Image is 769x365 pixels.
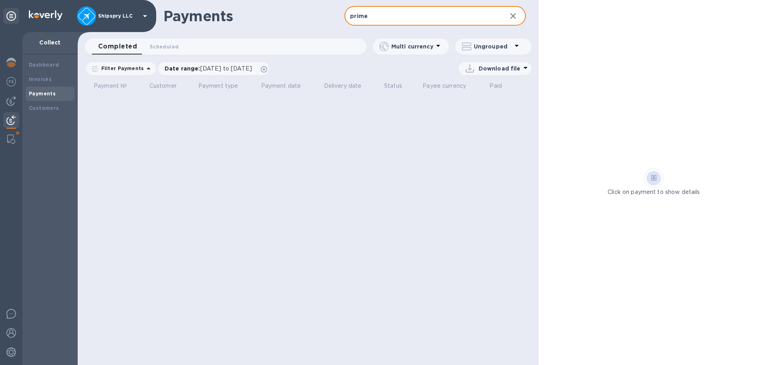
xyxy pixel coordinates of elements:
[98,65,144,72] p: Filter Payments
[150,42,179,51] span: Scheduled
[165,65,256,73] p: Date range :
[29,76,52,82] b: Invoices
[158,62,269,75] div: Date range:[DATE] to [DATE]
[423,82,466,90] p: Payee currency
[198,82,238,90] p: Payment type
[200,65,252,72] span: [DATE] to [DATE]
[423,82,477,90] span: Payee currency
[489,82,502,90] p: Paid
[98,41,137,52] span: Completed
[98,13,138,19] p: Shipspry LLC
[29,10,62,20] img: Logo
[29,105,59,111] b: Customers
[3,8,19,24] div: Unpin categories
[391,42,433,50] p: Multi currency
[29,91,56,97] b: Payments
[6,77,16,87] img: Foreign exchange
[261,82,301,90] p: Payment date
[29,38,71,46] p: Collect
[474,42,512,50] p: Ungrouped
[198,82,249,90] span: Payment type
[608,188,700,196] p: Click on payment to show details
[324,82,372,90] span: Delivery date
[149,82,187,90] span: Customer
[479,65,521,73] p: Download file
[489,82,512,90] span: Paid
[384,82,413,90] span: Status
[163,8,344,24] h1: Payments
[261,82,312,90] span: Payment date
[29,62,59,68] b: Dashboard
[384,82,402,90] p: Status
[94,82,127,90] p: Payment №
[324,82,362,90] p: Delivery date
[149,82,177,90] p: Customer
[94,82,137,90] span: Payment №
